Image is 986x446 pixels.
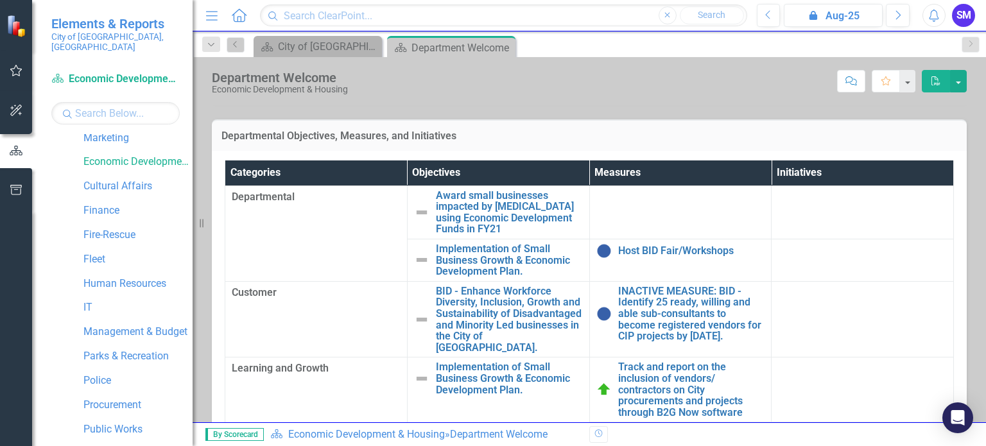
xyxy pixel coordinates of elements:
a: Management & Budget [83,325,193,339]
div: City of [GEOGRAPHIC_DATA] [278,39,379,55]
small: City of [GEOGRAPHIC_DATA], [GEOGRAPHIC_DATA] [51,31,180,53]
a: Implementation of Small Business Growth & Economic Development Plan. [436,361,583,395]
div: Economic Development & Housing [212,85,348,94]
button: SM [952,4,975,27]
a: Public Works [83,422,193,437]
a: Economic Development & Housing [288,428,445,440]
a: Economic Development & Housing [83,155,193,169]
div: Department Welcome [411,40,512,56]
a: Economic Development & Housing [51,72,180,87]
div: Department Welcome [212,71,348,85]
a: Track and report on the inclusion of vendors/ contractors on City procurements and projects throu... [618,361,765,418]
a: Host BID Fair/Workshops [618,245,765,257]
img: No data [596,306,612,322]
span: Learning and Growth [232,361,401,376]
div: Aug-25 [788,8,878,24]
img: Not Defined [414,252,429,268]
a: Fire-Rescue [83,228,193,243]
input: Search Below... [51,102,180,124]
a: BID - Enhance Workforce Diversity, Inclusion, Growth and Sustainability of Disadvantaged and Mino... [436,286,583,354]
span: Departmental [232,190,401,205]
a: Marketing [83,131,193,146]
a: Implementation of Small Business Growth & Economic Development Plan. [436,243,583,277]
span: Elements & Reports [51,16,180,31]
span: By Scorecard [205,428,264,441]
a: Human Resources [83,277,193,291]
span: Search [698,10,725,20]
a: Procurement [83,398,193,413]
a: Cultural Affairs [83,179,193,194]
a: Award small businesses impacted by [MEDICAL_DATA] using Economic Development Funds in FY21 [436,190,583,235]
div: » [270,427,580,442]
a: Fleet [83,252,193,267]
a: INACTIVE MEASURE: BID - Identify 25 ready, willing and able sub-consultants to become registered ... [618,286,765,342]
img: Not Defined [414,205,429,220]
img: Not Defined [414,312,429,327]
a: Police [83,373,193,388]
button: Search [680,6,744,24]
img: On Target [596,382,612,397]
span: Customer [232,286,401,300]
h3: Departmental Objectives, Measures, and Initiatives [221,130,957,142]
a: IT [83,300,193,315]
div: Department Welcome [450,428,548,440]
img: ClearPoint Strategy [6,15,29,37]
a: City of [GEOGRAPHIC_DATA] [257,39,379,55]
a: Finance [83,203,193,218]
div: Open Intercom Messenger [942,402,973,433]
img: Not Defined [414,371,429,386]
a: Parks & Recreation [83,349,193,364]
img: No data [596,243,612,259]
button: Aug-25 [784,4,883,27]
input: Search ClearPoint... [260,4,747,27]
